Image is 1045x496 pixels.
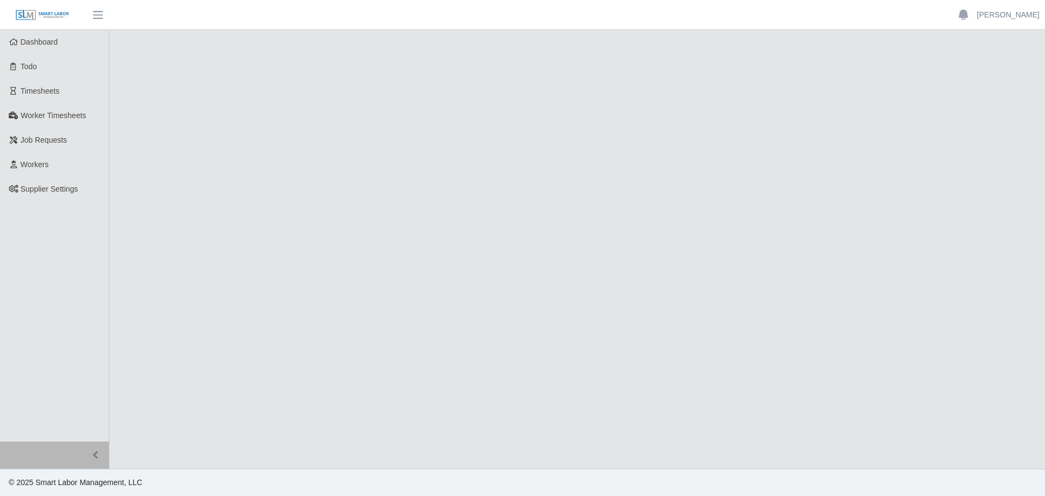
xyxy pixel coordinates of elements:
[977,9,1040,21] a: [PERSON_NAME]
[21,87,60,95] span: Timesheets
[21,38,58,46] span: Dashboard
[21,185,78,193] span: Supplier Settings
[21,111,86,120] span: Worker Timesheets
[21,160,49,169] span: Workers
[21,62,37,71] span: Todo
[15,9,70,21] img: SLM Logo
[21,136,67,144] span: Job Requests
[9,478,142,487] span: © 2025 Smart Labor Management, LLC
